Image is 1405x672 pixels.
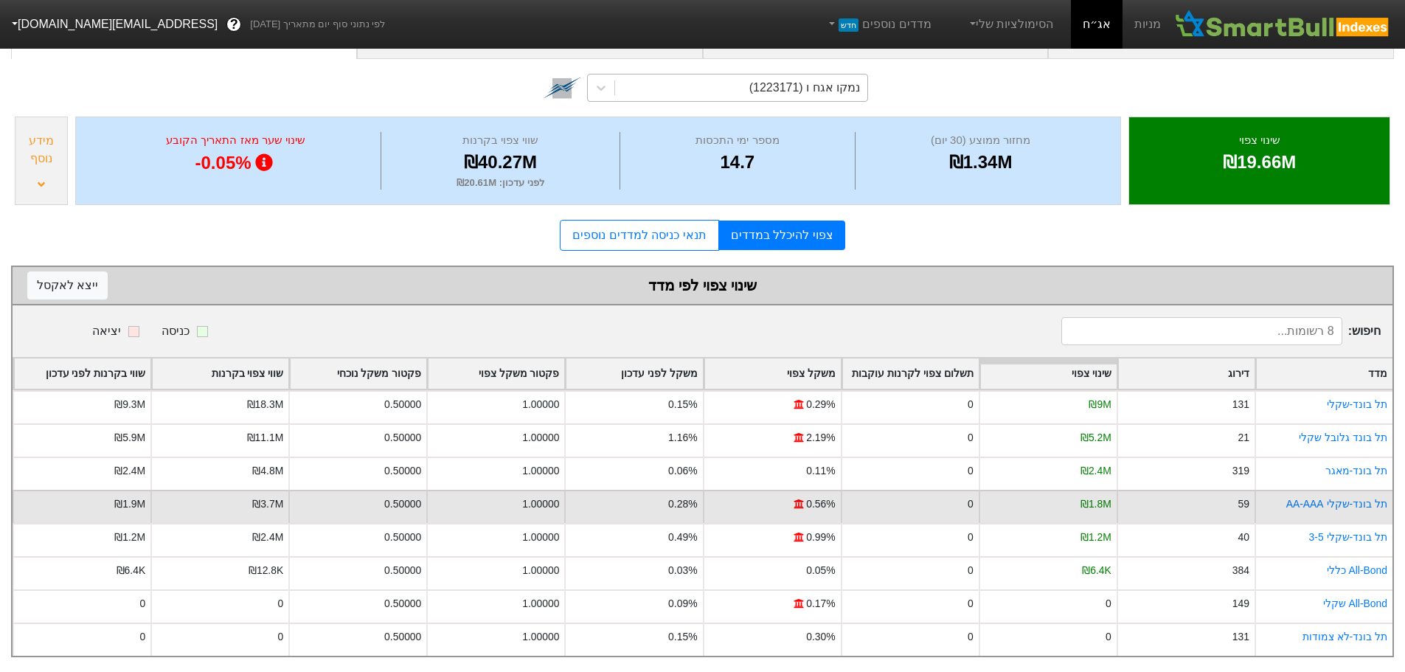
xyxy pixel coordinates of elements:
[820,10,937,39] a: מדדים נוספיםחדש
[384,430,421,446] div: 0.50000
[566,358,702,389] div: Toggle SortBy
[278,629,284,645] div: 0
[522,596,559,612] div: 1.00000
[114,530,145,545] div: ₪1.2M
[980,358,1117,389] div: Toggle SortBy
[961,10,1060,39] a: הסימולציות שלי
[839,18,858,32] span: חדש
[1080,430,1111,446] div: ₪5.2M
[543,69,581,107] img: tase link
[806,496,835,512] div: 0.56%
[384,530,421,545] div: 0.50000
[1106,596,1111,612] div: 0
[384,629,421,645] div: 0.50000
[1080,496,1111,512] div: ₪1.8M
[230,15,238,35] span: ?
[1173,10,1393,39] img: SmartBull
[522,463,559,479] div: 1.00000
[1238,530,1249,545] div: 40
[668,596,697,612] div: 0.09%
[1106,629,1111,645] div: 0
[27,274,1378,297] div: שינוי צפוי לפי מדד
[384,463,421,479] div: 0.50000
[252,496,283,512] div: ₪3.7M
[968,463,974,479] div: 0
[968,430,974,446] div: 0
[250,17,385,32] span: לפי נתוני סוף יום מתאריך [DATE]
[114,496,145,512] div: ₪1.9M
[668,463,697,479] div: 0.06%
[94,132,377,149] div: שינוי שער מאז התאריך הקובע
[1061,317,1381,345] span: חיפוש :
[1080,463,1111,479] div: ₪2.4M
[114,463,145,479] div: ₪2.4M
[385,149,616,176] div: ₪40.27M
[428,358,564,389] div: Toggle SortBy
[152,358,288,389] div: Toggle SortBy
[1080,530,1111,545] div: ₪1.2M
[1238,430,1249,446] div: 21
[1089,397,1111,412] div: ₪9M
[522,397,559,412] div: 1.00000
[624,149,851,176] div: 14.7
[14,358,150,389] div: Toggle SortBy
[139,629,145,645] div: 0
[114,397,145,412] div: ₪9.3M
[92,322,121,340] div: יציאה
[806,463,835,479] div: 0.11%
[117,563,146,578] div: ₪6.4K
[522,430,559,446] div: 1.00000
[522,563,559,578] div: 1.00000
[968,397,974,412] div: 0
[114,430,145,446] div: ₪5.9M
[385,176,616,190] div: לפני עדכון : ₪20.61M
[668,496,697,512] div: 0.28%
[94,149,377,177] div: -0.05%
[704,358,841,389] div: Toggle SortBy
[1309,531,1387,543] a: תל בונד-שקלי 3-5
[1232,596,1249,612] div: 149
[252,530,283,545] div: ₪2.4M
[806,629,835,645] div: 0.30%
[1323,597,1387,609] a: All-Bond שקלי
[385,132,616,149] div: שווי צפוי בקרנות
[1327,564,1387,576] a: All-Bond כללי
[1061,317,1342,345] input: 8 רשומות...
[1118,358,1255,389] div: Toggle SortBy
[19,132,63,167] div: מידע נוסף
[522,496,559,512] div: 1.00000
[252,463,283,479] div: ₪4.8M
[290,358,426,389] div: Toggle SortBy
[1256,358,1392,389] div: Toggle SortBy
[1082,563,1111,578] div: ₪6.4K
[162,322,190,340] div: כניסה
[1325,465,1388,477] a: תל בונד-מאגר
[668,430,697,446] div: 1.16%
[278,596,284,612] div: 0
[384,596,421,612] div: 0.50000
[668,397,697,412] div: 0.15%
[384,496,421,512] div: 0.50000
[1286,498,1387,510] a: תל בונד-שקלי AA-AAA
[522,530,559,545] div: 1.00000
[384,397,421,412] div: 0.50000
[247,397,284,412] div: ₪18.3M
[249,563,283,578] div: ₪12.8K
[842,358,979,389] div: Toggle SortBy
[968,530,974,545] div: 0
[806,530,835,545] div: 0.99%
[968,629,974,645] div: 0
[1148,132,1371,149] div: שינוי צפוי
[27,271,108,299] button: ייצא לאקסל
[806,596,835,612] div: 0.17%
[1238,496,1249,512] div: 59
[859,132,1103,149] div: מחזור ממוצע (30 יום)
[560,220,718,251] a: תנאי כניסה למדדים נוספים
[968,563,974,578] div: 0
[1232,563,1249,578] div: 384
[668,563,697,578] div: 0.03%
[806,397,835,412] div: 0.29%
[1302,631,1387,642] a: תל בונד-לא צמודות
[247,430,284,446] div: ₪11.1M
[968,496,974,512] div: 0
